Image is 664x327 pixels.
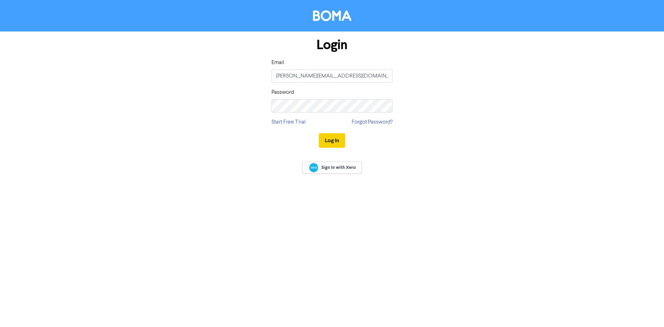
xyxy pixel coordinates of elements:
[302,162,362,174] a: Sign In with Xero
[319,133,345,148] button: Log In
[271,37,393,53] h1: Login
[271,88,294,97] label: Password
[321,164,356,171] span: Sign In with Xero
[271,58,284,67] label: Email
[352,118,393,126] a: Forgot Password?
[313,10,351,21] img: BOMA Logo
[309,163,318,172] img: Xero logo
[271,118,306,126] a: Start Free Trial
